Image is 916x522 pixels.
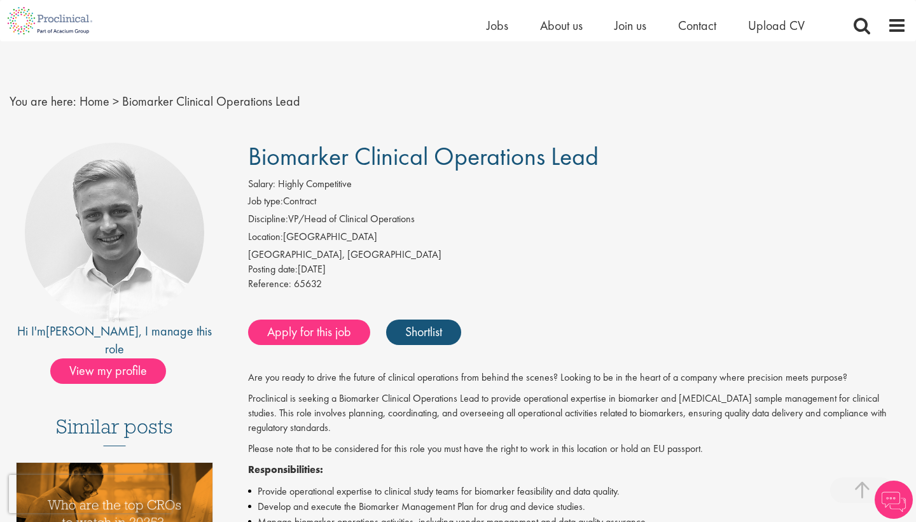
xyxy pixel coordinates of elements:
a: Join us [614,17,646,34]
label: Reference: [248,277,291,292]
span: Biomarker Clinical Operations Lead [248,140,599,173]
li: [GEOGRAPHIC_DATA] [248,230,906,248]
img: Chatbot [875,481,913,519]
a: Upload CV [748,17,805,34]
a: Jobs [487,17,508,34]
iframe: reCAPTCHA [9,475,172,513]
p: Proclinical is seeking a Biomarker Clinical Operations Lead to provide operational expertise in b... [248,391,906,435]
a: [PERSON_NAME] [46,323,139,339]
label: Salary: [248,177,275,192]
li: Contract [248,194,906,212]
div: [GEOGRAPHIC_DATA], [GEOGRAPHIC_DATA] [248,248,906,262]
strong: Responsibilities: [248,463,323,476]
label: Location: [248,230,283,244]
h3: Similar posts [56,416,173,446]
div: Hi I'm , I manage this role [10,322,219,358]
span: View my profile [50,358,166,384]
span: > [113,93,119,109]
p: Are you ready to drive the future of clinical operations from behind the scenes? Looking to be in... [248,370,906,385]
a: breadcrumb link [80,93,109,109]
span: Posting date: [248,262,298,276]
a: Shortlist [386,320,461,345]
li: Develop and execute the Biomarker Management Plan for drug and device studies. [248,499,906,514]
p: Please note that to be considered for this role you must have the right to work in this location ... [248,442,906,456]
a: Contact [678,17,716,34]
li: VP/Head of Clinical Operations [248,212,906,230]
a: View my profile [50,361,179,377]
a: About us [540,17,583,34]
span: Highly Competitive [278,177,352,190]
label: Job type: [248,194,283,209]
li: Provide operational expertise to clinical study teams for biomarker feasibility and data quality. [248,484,906,499]
label: Discipline: [248,212,288,227]
div: [DATE] [248,262,906,277]
a: Apply for this job [248,320,370,345]
span: 65632 [294,277,322,290]
span: Biomarker Clinical Operations Lead [122,93,300,109]
span: You are here: [10,93,76,109]
img: imeage of recruiter Joshua Bye [25,143,204,322]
